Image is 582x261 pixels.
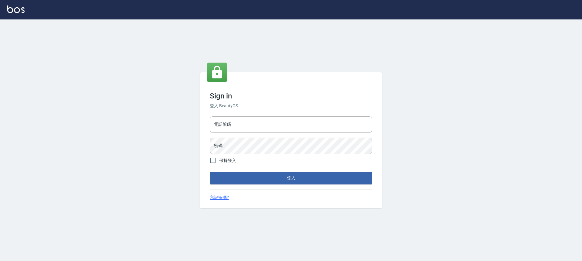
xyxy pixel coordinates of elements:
[210,172,372,184] button: 登入
[210,92,372,100] h3: Sign in
[210,194,229,201] a: 忘記密碼?
[219,157,236,164] span: 保持登入
[7,5,25,13] img: Logo
[210,103,372,109] h6: 登入 BeautyOS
